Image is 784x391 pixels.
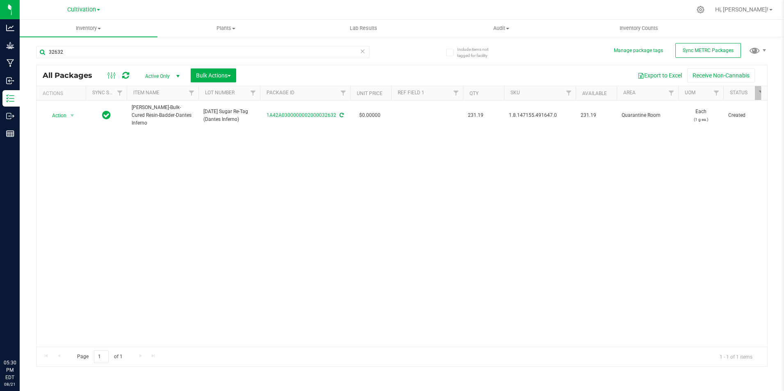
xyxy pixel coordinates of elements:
[357,91,383,96] a: Unit Price
[683,48,734,53] span: Sync METRC Packages
[36,46,369,58] input: Search Package ID, Item Name, SKU, Lot or Part Number...
[4,359,16,381] p: 05:30 PM EDT
[687,68,755,82] button: Receive Non-Cannabis
[582,91,607,96] a: Available
[337,86,350,100] a: Filter
[755,86,768,100] a: Filter
[6,94,14,102] inline-svg: Inventory
[113,86,127,100] a: Filter
[102,109,111,121] span: In Sync
[623,90,636,95] a: Area
[4,381,16,387] p: 08/21
[469,91,479,96] a: Qty
[710,86,723,100] a: Filter
[295,20,433,37] a: Lab Results
[94,350,109,363] input: 1
[360,46,366,57] span: Clear
[562,86,576,100] a: Filter
[570,20,708,37] a: Inventory Counts
[132,104,194,127] span: [PERSON_NAME]-Bulk-Cured Resin-Badder-Dantes Inferno
[8,325,33,350] iframe: Resource center
[338,112,344,118] span: Sync from Compliance System
[713,350,759,363] span: 1 - 1 of 1 items
[191,68,236,82] button: Bulk Actions
[158,25,295,32] span: Plants
[6,112,14,120] inline-svg: Outbound
[70,350,129,363] span: Page of 1
[6,24,14,32] inline-svg: Analytics
[157,20,295,37] a: Plants
[185,86,198,100] a: Filter
[20,20,157,37] a: Inventory
[339,25,388,32] span: Lab Results
[581,111,612,119] span: 231.19
[730,90,748,95] a: Status
[20,25,157,32] span: Inventory
[433,20,570,37] a: Audit
[6,59,14,67] inline-svg: Manufacturing
[196,72,231,79] span: Bulk Actions
[92,90,124,95] a: Sync Status
[203,108,255,123] span: [DATE] Sugar Re-Tag (Dantes Inferno)
[468,111,499,119] span: 231.19
[511,90,520,95] a: SKU
[267,90,294,95] a: Package ID
[685,90,695,95] a: UOM
[622,111,673,119] span: Quarantine Room
[683,108,718,123] span: Each
[398,90,424,95] a: Ref Field 1
[665,86,678,100] a: Filter
[6,77,14,85] inline-svg: Inbound
[614,47,663,54] button: Manage package tags
[715,6,768,13] span: Hi, [PERSON_NAME]!
[6,130,14,138] inline-svg: Reports
[267,112,336,118] a: 1A42A0300000002000032632
[433,25,570,32] span: Audit
[609,25,669,32] span: Inventory Counts
[355,109,385,121] span: $0.00000
[45,110,67,121] span: Action
[133,90,160,95] a: Item Name
[67,110,77,121] span: select
[43,71,100,80] span: All Packages
[457,46,498,59] span: Include items not tagged for facility
[675,43,741,58] button: Sync METRC Packages
[246,86,260,100] a: Filter
[6,41,14,50] inline-svg: Grow
[449,86,463,100] a: Filter
[695,6,706,14] div: Manage settings
[67,6,96,13] span: Cultivation
[632,68,687,82] button: Export to Excel
[43,91,82,96] div: Actions
[205,90,235,95] a: Lot Number
[683,116,718,123] p: (1 g ea.)
[509,111,571,119] span: 1.8.147155.491647.0
[728,111,763,119] span: Created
